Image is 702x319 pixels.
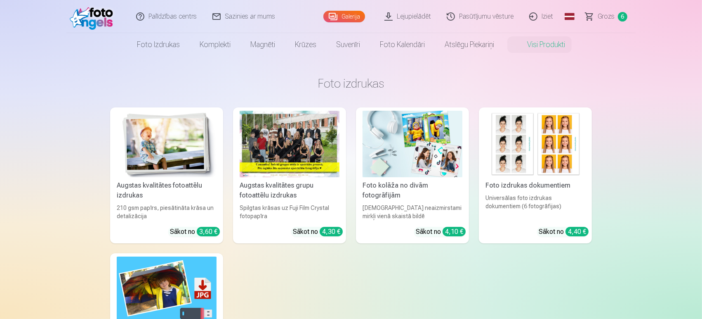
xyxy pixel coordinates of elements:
[326,33,370,56] a: Suvenīri
[416,227,466,237] div: Sākot no
[127,33,190,56] a: Foto izdrukas
[618,12,627,21] span: 6
[356,107,469,243] a: Foto kolāža no divām fotogrāfijāmFoto kolāža no divām fotogrāfijām[DEMOGRAPHIC_DATA] neaizmirstam...
[539,227,589,237] div: Sākot no
[70,3,117,30] img: /fa1
[363,111,462,177] img: Foto kolāža no divām fotogrāfijām
[113,204,220,220] div: 210 gsm papīrs, piesātināta krāsa un detalizācija
[504,33,575,56] a: Visi produkti
[485,111,585,177] img: Foto izdrukas dokumentiem
[482,181,589,190] div: Foto izdrukas dokumentiem
[240,33,285,56] a: Magnēti
[320,227,343,236] div: 4,30 €
[359,204,466,220] div: [DEMOGRAPHIC_DATA] neaizmirstami mirkļi vienā skaistā bildē
[113,181,220,200] div: Augstas kvalitātes fotoattēlu izdrukas
[233,107,346,243] a: Augstas kvalitātes grupu fotoattēlu izdrukasSpilgtas krāsas uz Fuji Film Crystal fotopapīraSākot ...
[370,33,435,56] a: Foto kalendāri
[479,107,592,243] a: Foto izdrukas dokumentiemFoto izdrukas dokumentiemUniversālas foto izdrukas dokumentiem (6 fotogr...
[236,204,343,220] div: Spilgtas krāsas uz Fuji Film Crystal fotopapīra
[323,11,365,22] a: Galerija
[435,33,504,56] a: Atslēgu piekariņi
[565,227,589,236] div: 4,40 €
[443,227,466,236] div: 4,10 €
[197,227,220,236] div: 3,60 €
[359,181,466,200] div: Foto kolāža no divām fotogrāfijām
[117,76,585,91] h3: Foto izdrukas
[236,181,343,200] div: Augstas kvalitātes grupu fotoattēlu izdrukas
[170,227,220,237] div: Sākot no
[293,227,343,237] div: Sākot no
[482,194,589,220] div: Universālas foto izdrukas dokumentiem (6 fotogrāfijas)
[598,12,615,21] span: Grozs
[110,107,223,243] a: Augstas kvalitātes fotoattēlu izdrukasAugstas kvalitātes fotoattēlu izdrukas210 gsm papīrs, piesā...
[285,33,326,56] a: Krūzes
[117,111,217,177] img: Augstas kvalitātes fotoattēlu izdrukas
[190,33,240,56] a: Komplekti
